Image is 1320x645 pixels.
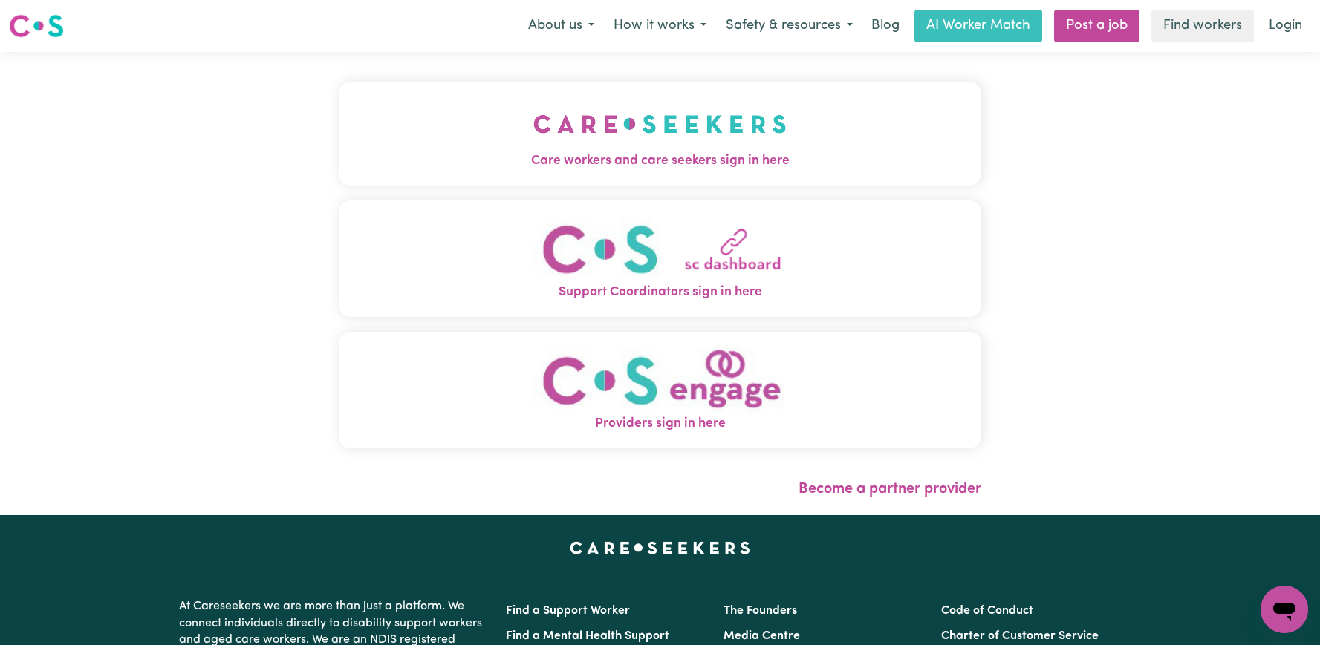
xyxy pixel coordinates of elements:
[724,605,797,617] a: The Founders
[1261,586,1308,633] iframe: Button to launch messaging window
[716,10,862,42] button: Safety & resources
[914,10,1042,42] a: AI Worker Match
[339,283,981,302] span: Support Coordinators sign in here
[1260,10,1311,42] a: Login
[862,10,908,42] a: Blog
[724,630,800,642] a: Media Centre
[339,200,981,317] button: Support Coordinators sign in here
[339,332,981,448] button: Providers sign in here
[799,482,981,497] a: Become a partner provider
[518,10,604,42] button: About us
[941,630,1099,642] a: Charter of Customer Service
[339,414,981,433] span: Providers sign in here
[941,605,1033,617] a: Code of Conduct
[1151,10,1254,42] a: Find workers
[339,151,981,171] span: Care workers and care seekers sign in here
[339,82,981,186] button: Care workers and care seekers sign in here
[9,9,64,43] a: Careseekers logo
[1054,10,1139,42] a: Post a job
[570,542,750,554] a: Careseekers home page
[604,10,716,42] button: How it works
[9,13,64,39] img: Careseekers logo
[506,605,630,617] a: Find a Support Worker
